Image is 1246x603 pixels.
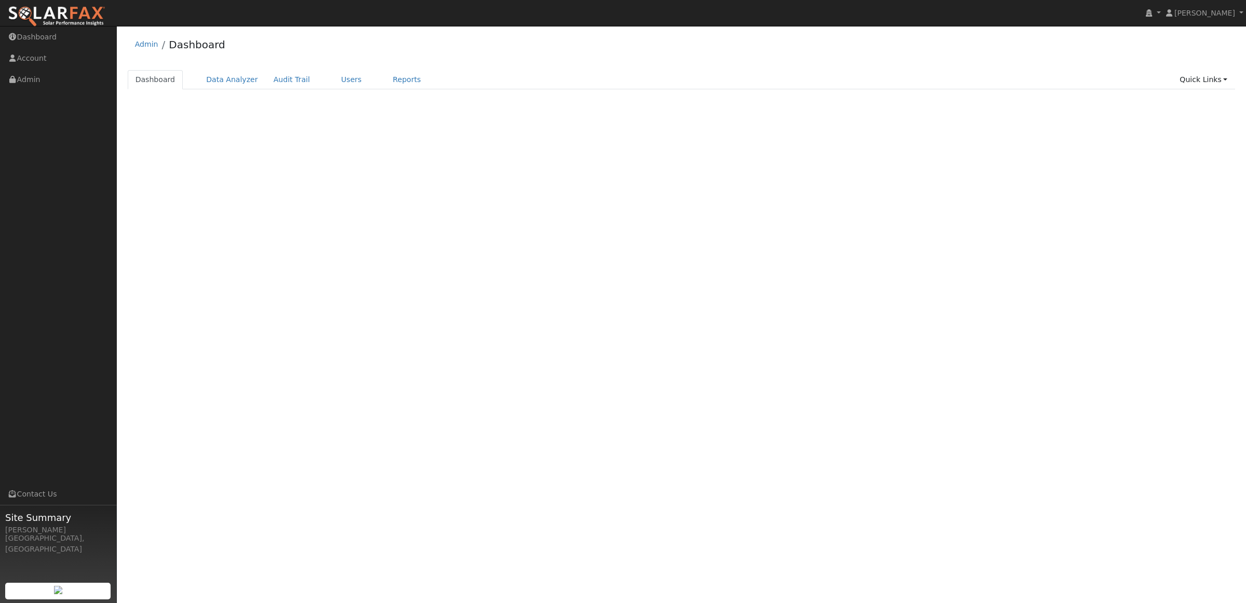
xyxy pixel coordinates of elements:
[1172,70,1235,89] a: Quick Links
[266,70,318,89] a: Audit Trail
[5,533,111,555] div: [GEOGRAPHIC_DATA], [GEOGRAPHIC_DATA]
[198,70,266,89] a: Data Analyzer
[333,70,370,89] a: Users
[135,40,158,48] a: Admin
[128,70,183,89] a: Dashboard
[385,70,429,89] a: Reports
[169,38,225,51] a: Dashboard
[8,6,105,28] img: SolarFax
[1174,9,1235,17] span: [PERSON_NAME]
[5,525,111,535] div: [PERSON_NAME]
[5,511,111,525] span: Site Summary
[54,586,62,594] img: retrieve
